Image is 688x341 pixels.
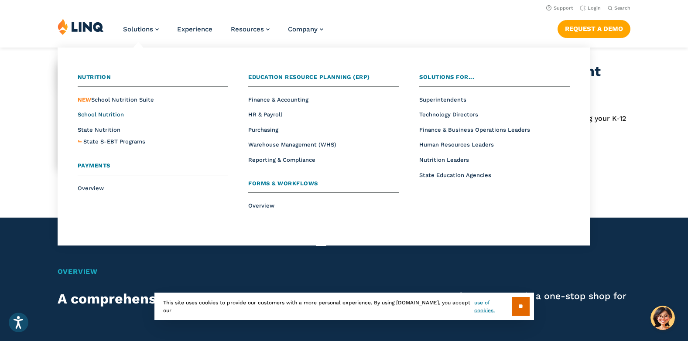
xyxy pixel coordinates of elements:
[419,172,491,178] a: State Education Agencies
[123,25,153,33] span: Solutions
[288,25,323,33] a: Company
[83,137,145,147] a: State S-EBT Programs
[248,126,278,133] a: Purchasing
[419,111,478,118] a: Technology Directors
[248,111,282,118] a: HR & Payroll
[123,18,323,47] nav: Primary Navigation
[78,162,110,169] span: Payments
[231,25,264,33] span: Resources
[78,96,154,103] span: School Nutrition Suite
[474,299,511,314] a: use of cookies.
[419,126,530,133] a: Finance & Business Operations Leaders
[78,73,228,87] a: Nutrition
[419,141,494,148] a: Human Resources Leaders
[580,5,601,11] a: Login
[248,179,398,193] a: Forms & Workflows
[419,74,474,80] span: Solutions for...
[123,25,159,33] a: Solutions
[78,161,228,175] a: Payments
[248,157,315,163] a: Reporting & Compliance
[288,25,318,33] span: Company
[177,25,212,33] a: Experience
[248,74,370,80] span: Education Resource Planning (ERP)
[78,111,124,118] a: School Nutrition
[248,141,336,148] a: Warehouse Management (WHS)
[58,289,287,309] h2: A comprehensive online portal
[614,5,630,11] span: Search
[78,126,120,133] a: State Nutrition
[58,18,104,35] img: LINQ | K‑12 Software
[248,202,274,209] a: Overview
[248,96,308,103] a: Finance & Accounting
[248,180,318,187] span: Forms & Workflows
[546,5,573,11] a: Support
[58,266,631,277] h2: Overview
[248,73,398,87] a: Education Resource Planning (ERP)
[154,293,534,320] div: This site uses cookies to provide our customers with a more personal experience. By using [DOMAIN...
[231,25,270,33] a: Resources
[78,96,154,103] a: NEWSchool Nutrition Suite
[353,289,630,317] p: LINQ Connect’s unique features provide a one-stop shop for families and districts alike.
[419,157,469,163] a: Nutrition Leaders
[650,306,675,330] button: Hello, have a question? Let’s chat.
[419,96,466,103] a: Superintendents
[78,185,104,191] a: Overview
[419,73,569,87] a: Solutions for...
[608,5,630,11] button: Open Search Bar
[78,74,111,80] span: Nutrition
[78,96,91,103] span: NEW
[83,138,145,145] span: State S-EBT Programs
[558,18,630,38] nav: Button Navigation
[558,20,630,38] a: Request a Demo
